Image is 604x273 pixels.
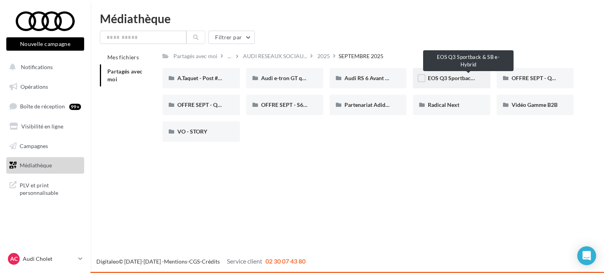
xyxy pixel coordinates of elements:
[344,75,392,81] span: Audi RS 6 Avant GT
[69,104,81,110] div: 99+
[107,54,139,60] span: Mes fichiers
[265,257,306,265] span: 02 30 07 43 80
[21,123,63,130] span: Visibilité en ligne
[189,258,200,265] a: CGS
[227,257,262,265] span: Service client
[226,51,233,62] div: ...
[10,255,18,263] span: AC
[5,98,86,115] a: Boîte de réception99+
[423,50,514,71] div: EOS Q3 Sportback & SB e-Hybrid
[100,13,595,24] div: Médiathèque
[20,162,52,169] span: Médiathèque
[512,101,558,108] span: Vidéo Gamme B2B
[177,101,245,108] span: OFFRE SEPT - Q6 SB e-tron
[5,177,86,200] a: PLV et print personnalisable
[208,31,255,44] button: Filtrer par
[164,258,187,265] a: Mentions
[428,101,459,108] span: Radical Next
[428,75,510,81] span: EOS Q3 Sportback & SB e-Hybrid
[261,101,356,108] span: OFFRE SEPT - S6 Avant e-tron (FB / IG)
[96,258,119,265] a: Digitaleo
[107,68,143,82] span: Partagés avec moi
[5,118,86,135] a: Visibilité en ligne
[6,37,84,51] button: Nouvelle campagne
[20,83,48,90] span: Opérations
[20,103,65,110] span: Boîte de réception
[177,75,245,81] span: A.Taquet - Post #2 Audi RS6
[23,255,75,263] p: Audi Cholet
[5,79,86,95] a: Opérations
[20,142,48,149] span: Campagnes
[177,128,207,135] span: VO - STORY
[512,75,571,81] span: OFFRE SEPT - Q4 e-tron
[5,59,83,75] button: Notifications
[173,52,217,60] div: Partagés avec moi
[577,246,596,265] div: Open Intercom Messenger
[202,258,220,265] a: Crédits
[317,52,330,60] div: 2025
[261,75,317,81] span: Audi e-tron GT quattro
[5,157,86,174] a: Médiathèque
[20,180,81,197] span: PLV et print personnalisable
[339,52,383,60] div: SEPTEMBRE 2025
[5,138,86,154] a: Campagnes
[243,52,307,60] span: AUDI RESEAUX SOCIAU...
[344,101,415,108] span: Partenariat Adidas x Audi F1
[21,64,53,70] span: Notifications
[96,258,306,265] span: © [DATE]-[DATE] - - -
[6,251,84,266] a: AC Audi Cholet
